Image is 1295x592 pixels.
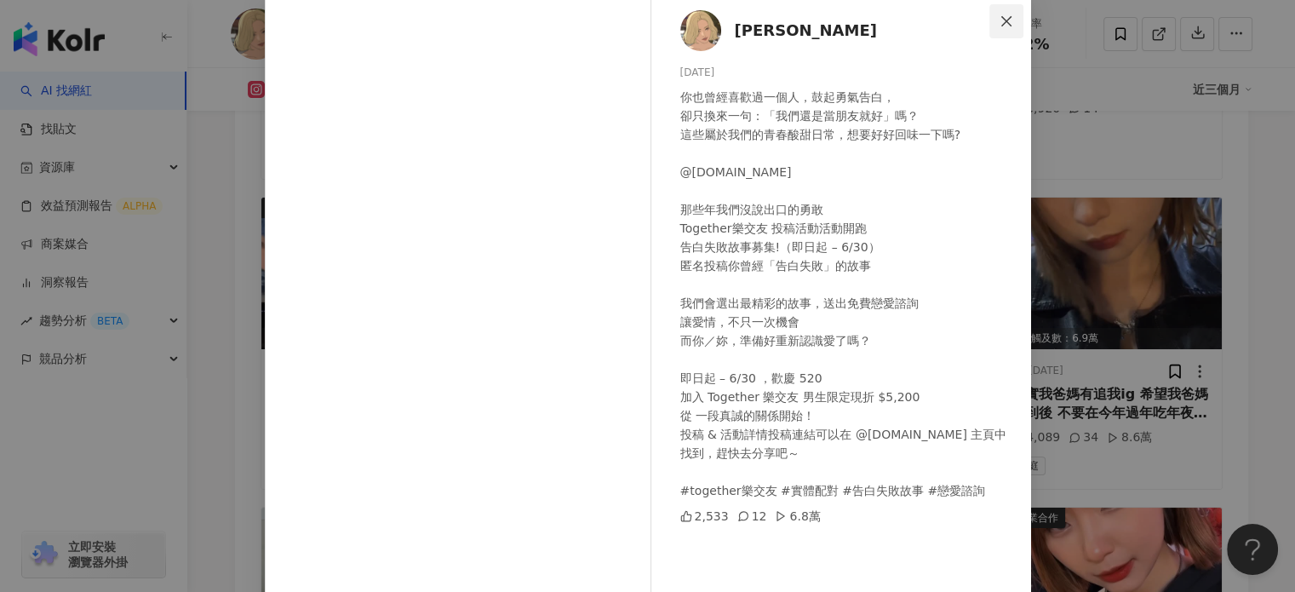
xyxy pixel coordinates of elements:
[1000,14,1013,28] span: close
[989,4,1023,38] button: Close
[680,65,1017,81] div: [DATE]
[737,507,767,526] div: 12
[680,507,729,526] div: 2,533
[775,507,820,526] div: 6.8萬
[680,10,721,51] img: KOL Avatar
[680,10,994,51] a: KOL Avatar[PERSON_NAME]
[735,19,877,43] span: [PERSON_NAME]
[680,88,1017,500] div: 你也曾經喜歡過一個人，鼓起勇氣告白， 卻只換來一句：「我們還是當朋友就好」嗎？ 這些屬於我們的青春酸甜日常，想要好好回味一下嗎? @[DOMAIN_NAME] 那些年我們沒說出口的勇敢 Toge...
